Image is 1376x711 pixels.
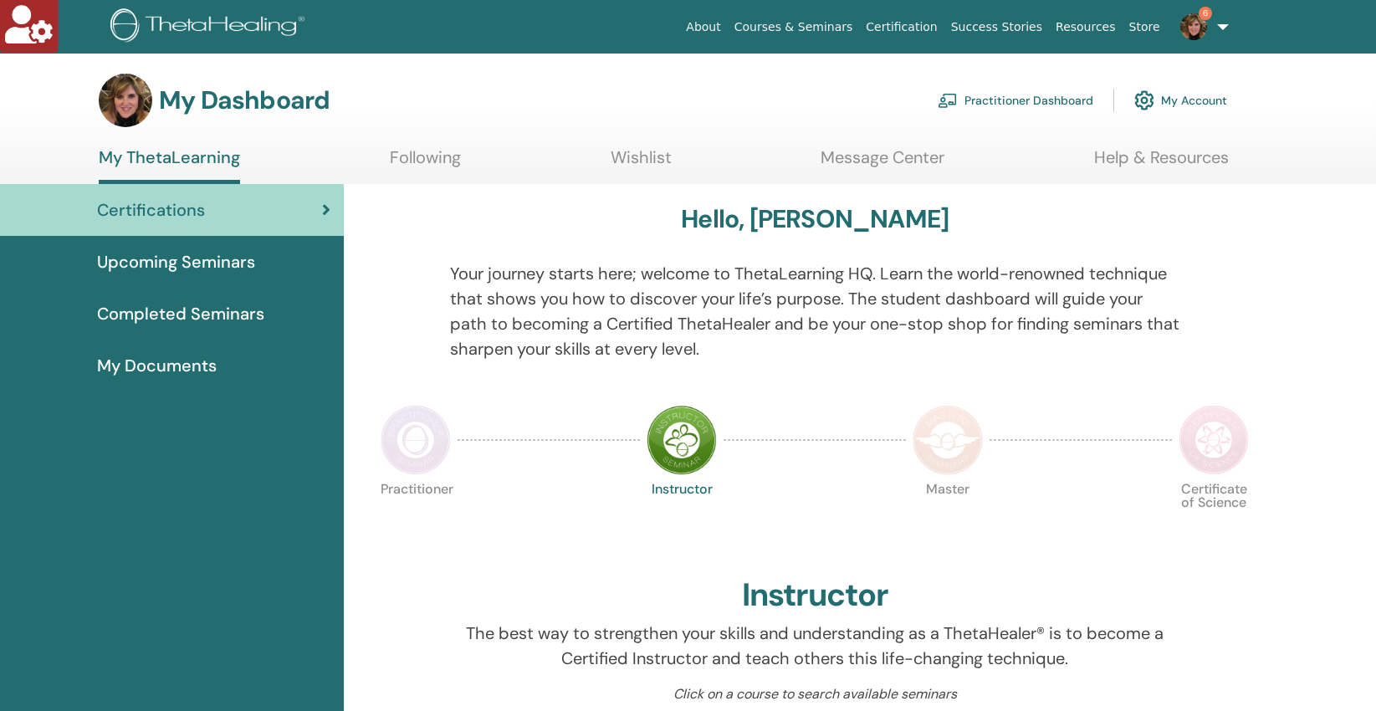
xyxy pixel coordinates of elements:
span: Completed Seminars [97,301,264,326]
p: Your journey starts here; welcome to ThetaLearning HQ. Learn the world-renowned technique that sh... [450,261,1180,361]
p: Instructor [647,483,717,553]
img: default.jpg [99,74,152,127]
img: Certificate of Science [1179,405,1249,475]
a: Help & Resources [1094,147,1229,180]
a: Certification [859,12,944,43]
h3: Hello, [PERSON_NAME] [681,204,949,234]
p: Click on a course to search available seminars [450,684,1180,704]
h3: My Dashboard [159,85,330,115]
a: My ThetaLearning [99,147,240,184]
span: Certifications [97,197,205,223]
a: My Account [1134,82,1227,119]
a: Success Stories [944,12,1049,43]
span: Upcoming Seminars [97,249,255,274]
img: Instructor [647,405,717,475]
img: default.jpg [1180,13,1207,40]
img: cog.svg [1134,86,1154,115]
img: chalkboard-teacher.svg [938,93,958,108]
a: Courses & Seminars [728,12,860,43]
a: Practitioner Dashboard [938,82,1093,119]
span: My Documents [97,353,217,378]
img: Practitioner [381,405,451,475]
a: About [679,12,727,43]
a: Following [390,147,461,180]
p: Certificate of Science [1179,483,1249,553]
p: The best way to strengthen your skills and understanding as a ThetaHealer® is to become a Certifi... [450,621,1180,671]
h2: Instructor [742,576,888,615]
a: Store [1123,12,1167,43]
p: Master [913,483,983,553]
a: Wishlist [611,147,672,180]
a: Message Center [821,147,944,180]
img: Master [913,405,983,475]
p: Practitioner [381,483,451,553]
img: logo.png [110,8,310,46]
span: 6 [1199,7,1212,20]
a: Resources [1049,12,1123,43]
